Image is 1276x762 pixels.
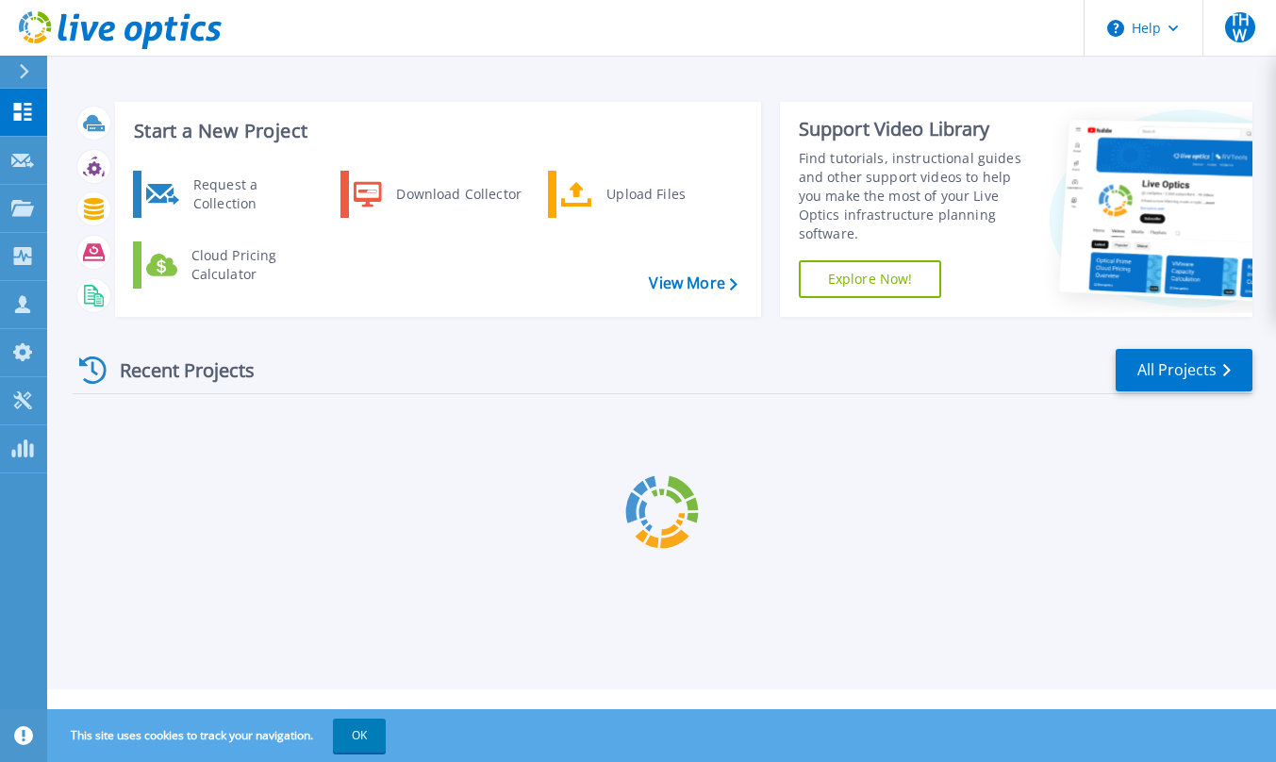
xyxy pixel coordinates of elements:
[333,719,386,753] button: OK
[52,719,386,753] span: This site uses cookies to track your navigation.
[133,241,326,289] a: Cloud Pricing Calculator
[799,117,1034,141] div: Support Video Library
[134,121,737,141] h3: Start a New Project
[387,175,529,213] div: Download Collector
[799,149,1034,243] div: Find tutorials, instructional guides and other support videos to help you make the most of your L...
[597,175,737,213] div: Upload Files
[340,171,534,218] a: Download Collector
[1116,349,1252,391] a: All Projects
[182,246,322,284] div: Cloud Pricing Calculator
[73,347,280,393] div: Recent Projects
[133,171,326,218] a: Request a Collection
[184,175,322,213] div: Request a Collection
[649,274,737,292] a: View More
[548,171,741,218] a: Upload Files
[799,260,942,298] a: Explore Now!
[1225,12,1255,42] span: THW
